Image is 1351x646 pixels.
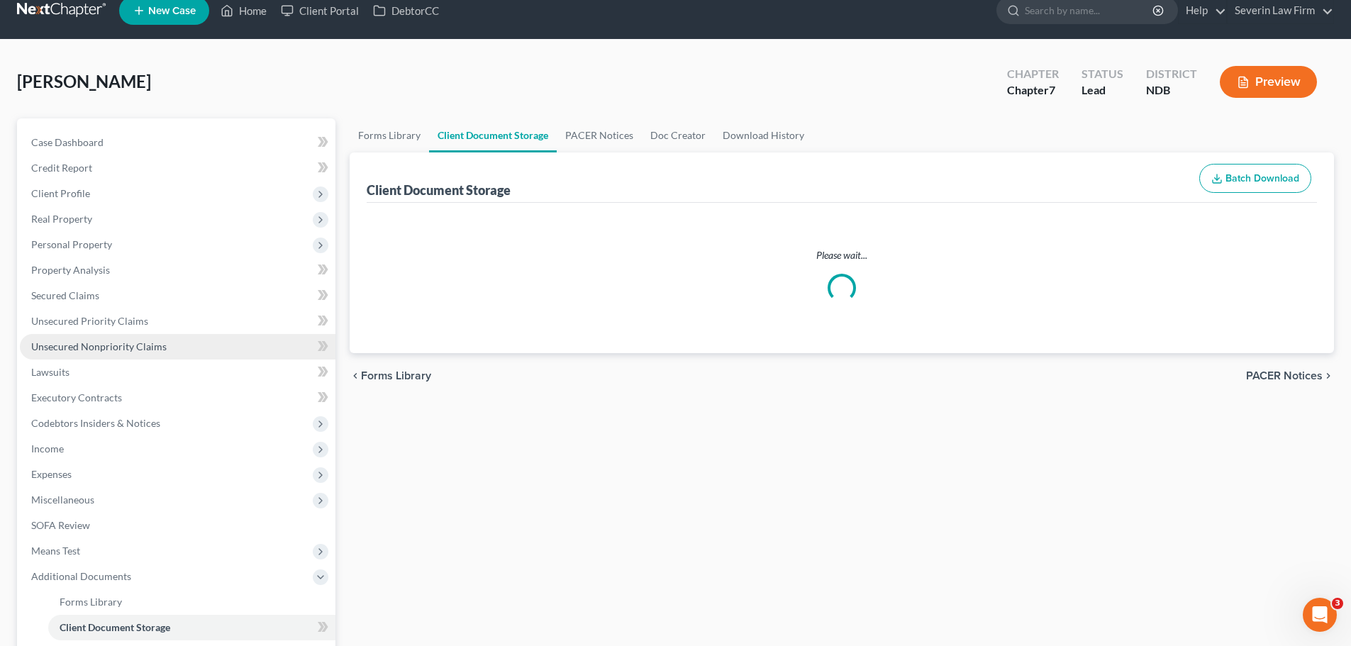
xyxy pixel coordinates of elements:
[31,340,167,352] span: Unsecured Nonpriority Claims
[1199,164,1311,194] button: Batch Download
[17,71,151,91] span: [PERSON_NAME]
[60,596,122,608] span: Forms Library
[31,494,94,506] span: Miscellaneous
[31,519,90,531] span: SOFA Review
[1225,172,1299,184] span: Batch Download
[1246,370,1334,382] button: PACER Notices chevron_right
[31,264,110,276] span: Property Analysis
[20,257,335,283] a: Property Analysis
[350,370,431,382] button: chevron_left Forms Library
[714,118,813,152] a: Download History
[1220,66,1317,98] button: Preview
[20,283,335,308] a: Secured Claims
[31,366,70,378] span: Lawsuits
[1049,83,1055,96] span: 7
[20,360,335,385] a: Lawsuits
[31,570,131,582] span: Additional Documents
[367,182,511,199] div: Client Document Storage
[31,315,148,327] span: Unsecured Priority Claims
[361,370,431,382] span: Forms Library
[20,155,335,181] a: Credit Report
[557,118,642,152] a: PACER Notices
[1082,82,1123,99] div: Lead
[31,545,80,557] span: Means Test
[369,248,1314,262] p: Please wait...
[31,162,92,174] span: Credit Report
[20,513,335,538] a: SOFA Review
[48,615,335,640] a: Client Document Storage
[350,370,361,382] i: chevron_left
[31,417,160,429] span: Codebtors Insiders & Notices
[1246,370,1323,382] span: PACER Notices
[20,130,335,155] a: Case Dashboard
[148,6,196,16] span: New Case
[48,589,335,615] a: Forms Library
[31,238,112,250] span: Personal Property
[1082,66,1123,82] div: Status
[1007,66,1059,82] div: Chapter
[642,118,714,152] a: Doc Creator
[31,213,92,225] span: Real Property
[1007,82,1059,99] div: Chapter
[20,308,335,334] a: Unsecured Priority Claims
[350,118,429,152] a: Forms Library
[31,468,72,480] span: Expenses
[1146,66,1197,82] div: District
[31,187,90,199] span: Client Profile
[31,136,104,148] span: Case Dashboard
[31,391,122,403] span: Executory Contracts
[20,334,335,360] a: Unsecured Nonpriority Claims
[31,442,64,455] span: Income
[1146,82,1197,99] div: NDB
[1323,370,1334,382] i: chevron_right
[60,621,170,633] span: Client Document Storage
[429,118,557,152] a: Client Document Storage
[31,289,99,301] span: Secured Claims
[20,385,335,411] a: Executory Contracts
[1303,598,1337,632] iframe: Intercom live chat
[1332,598,1343,609] span: 3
